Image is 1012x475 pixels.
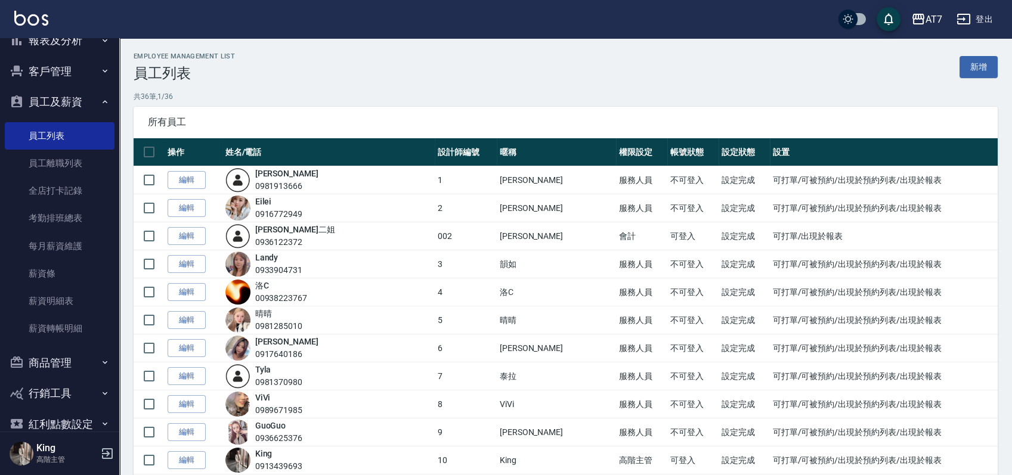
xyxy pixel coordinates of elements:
[497,222,616,250] td: [PERSON_NAME]
[168,339,206,358] a: 編輯
[225,195,250,221] img: avatar.jpeg
[225,167,250,193] img: user-login-man-human-body-mobile-person-512.png
[225,448,250,473] img: avatar.jpeg
[616,278,667,306] td: 服務人員
[5,409,114,440] button: 紅利點數設定
[926,12,942,27] div: AT7
[5,315,114,342] a: 薪資轉帳明細
[719,250,770,278] td: 設定完成
[667,166,719,194] td: 不可登入
[134,91,998,102] p: 共 36 筆, 1 / 36
[225,252,250,277] img: avatar.jpeg
[667,390,719,418] td: 不可登入
[225,364,250,389] img: user-login-man-human-body-mobile-person-512.png
[667,278,719,306] td: 不可登入
[168,423,206,442] a: 編輯
[435,222,497,250] td: 002
[435,362,497,390] td: 7
[168,171,206,190] a: 編輯
[168,451,206,470] a: 編輯
[719,362,770,390] td: 設定完成
[225,308,250,333] img: avatar.jpeg
[225,420,250,445] img: avatar.jpeg
[225,280,250,305] img: avatar.jpeg
[255,449,273,458] a: King
[616,166,667,194] td: 服務人員
[5,347,114,378] button: 商品管理
[148,116,983,128] span: 所有員工
[719,446,770,474] td: 設定完成
[497,446,616,474] td: King
[616,194,667,222] td: 服務人員
[616,334,667,362] td: 服務人員
[770,250,998,278] td: 可打單/可被預約/出現於預約列表/出現於報表
[435,278,497,306] td: 4
[667,446,719,474] td: 可登入
[616,446,667,474] td: 高階主管
[877,7,900,31] button: save
[255,236,335,249] div: 0936122372
[770,194,998,222] td: 可打單/可被預約/出現於預約列表/出現於報表
[36,442,97,454] h5: King
[667,138,719,166] th: 帳號狀態
[497,334,616,362] td: [PERSON_NAME]
[165,138,222,166] th: 操作
[5,86,114,117] button: 員工及薪資
[497,138,616,166] th: 暱稱
[168,283,206,302] a: 編輯
[616,222,667,250] td: 會計
[616,390,667,418] td: 服務人員
[255,264,303,277] div: 0933904731
[255,253,278,262] a: Landy
[616,250,667,278] td: 服務人員
[667,362,719,390] td: 不可登入
[168,367,206,386] a: 編輯
[616,418,667,446] td: 服務人員
[168,199,206,218] a: 編輯
[255,208,303,221] div: 0916772949
[14,11,48,26] img: Logo
[497,306,616,334] td: 晴晴
[255,180,318,193] div: 0981913666
[222,138,435,166] th: 姓名/電話
[255,432,303,445] div: 0936625376
[435,446,497,474] td: 10
[770,362,998,390] td: 可打單/可被預約/出現於預約列表/出現於報表
[497,390,616,418] td: ViVi
[719,138,770,166] th: 設定狀態
[906,7,947,32] button: AT7
[255,337,318,346] a: [PERSON_NAME]
[255,169,318,178] a: [PERSON_NAME]
[497,362,616,390] td: 泰拉
[770,278,998,306] td: 可打單/可被預約/出現於預約列表/出現於報表
[667,306,719,334] td: 不可登入
[960,56,998,78] a: 新增
[770,390,998,418] td: 可打單/可被預約/出現於預約列表/出現於報表
[5,287,114,315] a: 薪資明細表
[255,281,269,290] a: 洛C
[168,227,206,246] a: 編輯
[255,421,286,430] a: GuoGuo
[5,150,114,177] a: 員工離職列表
[5,56,114,87] button: 客戶管理
[770,222,998,250] td: 可打單/出現於報表
[168,395,206,414] a: 編輯
[168,255,206,274] a: 編輯
[255,348,318,361] div: 0917640186
[10,442,33,465] img: Person
[770,418,998,446] td: 可打單/可被預約/出現於預約列表/出現於報表
[5,378,114,409] button: 行銷工具
[497,250,616,278] td: 韻如
[255,292,307,305] div: 00938223767
[667,194,719,222] td: 不可登入
[255,404,303,417] div: 0989671985
[435,138,497,166] th: 設計師編號
[497,278,616,306] td: 洛C
[435,418,497,446] td: 9
[719,166,770,194] td: 設定完成
[616,362,667,390] td: 服務人員
[134,52,235,60] h2: Employee Management List
[667,334,719,362] td: 不可登入
[667,250,719,278] td: 不可登入
[719,306,770,334] td: 設定完成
